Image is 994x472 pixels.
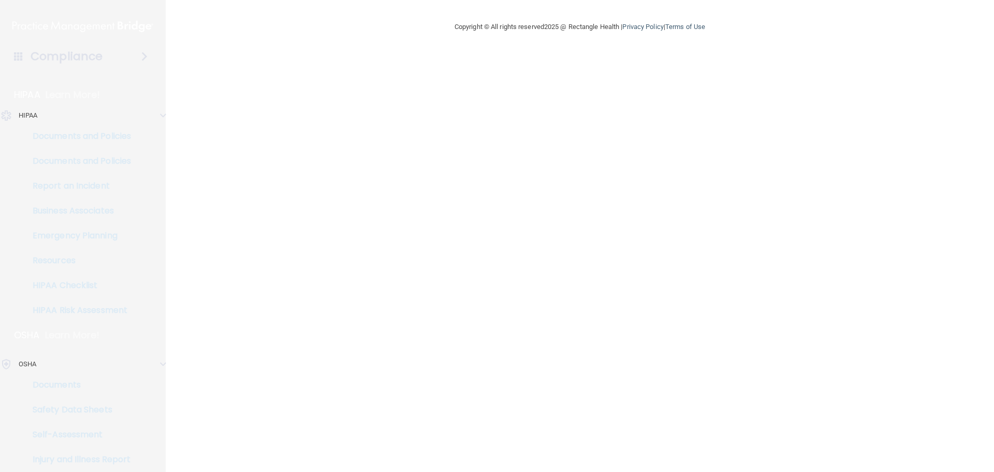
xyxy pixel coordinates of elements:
p: Injury and Illness Report [7,454,148,465]
p: Business Associates [7,206,148,216]
p: OSHA [19,358,36,370]
p: HIPAA Checklist [7,280,148,291]
p: Self-Assessment [7,430,148,440]
p: Resources [7,255,148,266]
p: HIPAA Risk Assessment [7,305,148,316]
p: Learn More! [45,329,100,341]
p: HIPAA [14,89,40,101]
p: HIPAA [19,109,38,122]
p: Safety Data Sheets [7,405,148,415]
p: Learn More! [46,89,100,101]
p: Documents and Policies [7,156,148,166]
p: Report an Incident [7,181,148,191]
div: Copyright © All rights reserved 2025 @ Rectangle Health | | [391,10,769,44]
p: Emergency Planning [7,231,148,241]
p: Documents [7,380,148,390]
a: Privacy Policy [622,23,663,31]
p: OSHA [14,329,40,341]
p: Documents and Policies [7,131,148,141]
h4: Compliance [31,49,103,64]
a: Terms of Use [665,23,705,31]
img: PMB logo [12,16,153,37]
